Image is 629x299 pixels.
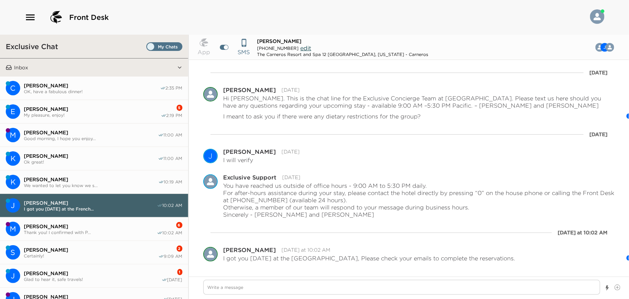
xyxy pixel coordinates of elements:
[163,203,182,208] span: 10:02 AM
[283,174,301,181] time: 2025-08-01T09:44:17.759Z
[6,198,20,213] div: J
[14,64,28,71] p: Inbox
[223,255,515,262] p: I got you [DATE] at the [GEOGRAPHIC_DATA], Please check your emails to complete the reservations.
[177,246,182,252] div: 2
[163,230,182,236] span: 10:02 AM
[167,277,182,283] span: [DATE]
[6,245,20,260] div: S
[301,44,311,52] span: edit
[164,253,182,259] span: 9:09 AM
[282,87,300,93] time: 2025-07-31T22:14:27.157Z
[6,222,20,236] div: M
[24,112,161,118] span: My pleasure, enjoy!
[238,48,250,56] p: SMS
[223,113,421,120] p: I meant to ask you if there were any dietary restrictions for the group?
[223,174,277,180] div: Exclusive Support
[6,175,20,189] div: K
[6,151,20,166] div: Kristin Robins
[24,277,161,282] span: Glad to hear it, safe travels!
[558,229,607,236] div: [DATE] at 10:02 AM
[203,149,218,163] div: Jim Joyce
[586,40,620,55] button: SJC
[6,81,20,95] div: C
[164,156,182,161] span: 11:00 AM
[6,104,20,119] div: E
[203,280,601,295] textarea: Write a message
[24,230,157,235] span: Thank you! I confirmed with P...
[282,247,331,253] time: 2025-09-01T17:02:35.648Z
[24,200,157,206] span: [PERSON_NAME]
[223,95,615,109] p: Hi [PERSON_NAME]. This is the chat line for the Exclusive Concierge Team at [GEOGRAPHIC_DATA]. Pl...
[166,85,182,91] span: 2:35 PM
[223,247,276,253] div: [PERSON_NAME]
[48,9,65,26] img: logo
[6,151,20,166] div: K
[24,223,157,230] span: [PERSON_NAME]
[6,198,20,213] div: Jim Joyce
[24,206,157,212] span: I got you [DATE] at the French...
[590,9,604,24] img: User
[24,153,158,159] span: [PERSON_NAME]
[24,129,158,136] span: [PERSON_NAME]
[223,156,253,164] p: I will verify
[6,42,58,51] h3: Exclusive Chat
[177,269,182,275] div: 1
[6,128,20,142] div: M
[24,159,158,165] span: Ok great!
[24,183,158,188] span: We wanted to let you know we s...
[203,87,218,101] div: Sandra Grignon
[24,106,161,112] span: [PERSON_NAME]
[203,247,218,261] div: Sandra Grignon
[6,175,20,189] div: Kristin Reilly
[6,81,20,95] div: Cindy Bartos
[164,132,182,138] span: 11:00 AM
[167,113,182,118] span: 2:19 PM
[203,174,218,189] div: Exclusive Support
[69,12,109,22] span: Front Desk
[203,174,218,189] img: E
[606,43,614,52] img: S
[24,89,160,94] span: OK, have a fabulous dinner!
[257,45,299,51] span: [PHONE_NUMBER]
[6,104,20,119] div: Eric Greenstein
[223,182,615,218] p: You have reached us outside of office hours - 9:00 AM to 5:30 PM daily. For after-hours assistanc...
[203,247,218,261] img: S
[257,52,429,57] div: The Carneros Resort and Spa 12 [GEOGRAPHIC_DATA], [US_STATE] - Carneros
[24,253,158,259] span: Certainly!
[24,176,158,183] span: [PERSON_NAME]
[24,270,161,277] span: [PERSON_NAME]
[6,269,20,283] div: J
[223,149,276,155] div: [PERSON_NAME]
[203,87,218,101] img: S
[6,245,20,260] div: Sandra Grignon
[146,42,182,51] label: Set all destinations
[605,282,610,294] button: Show templates
[204,149,217,163] div: J
[177,105,182,111] div: 5
[282,148,300,155] time: 2025-08-01T09:43:53.185Z
[6,128,20,142] div: Masha Fisch
[164,179,182,185] span: 10:19 AM
[6,269,20,283] div: Jeff Parker
[6,222,20,236] div: Michael Hensley
[606,43,614,52] div: Sandra Grignon
[24,136,158,141] span: Good morning, I hope you enjoy...
[24,82,160,89] span: [PERSON_NAME]
[589,131,607,138] div: [DATE]
[223,87,276,93] div: [PERSON_NAME]
[257,38,302,44] span: [PERSON_NAME]
[176,222,182,228] div: 6
[24,247,158,253] span: [PERSON_NAME]
[198,48,211,56] p: App
[12,58,177,77] button: Inbox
